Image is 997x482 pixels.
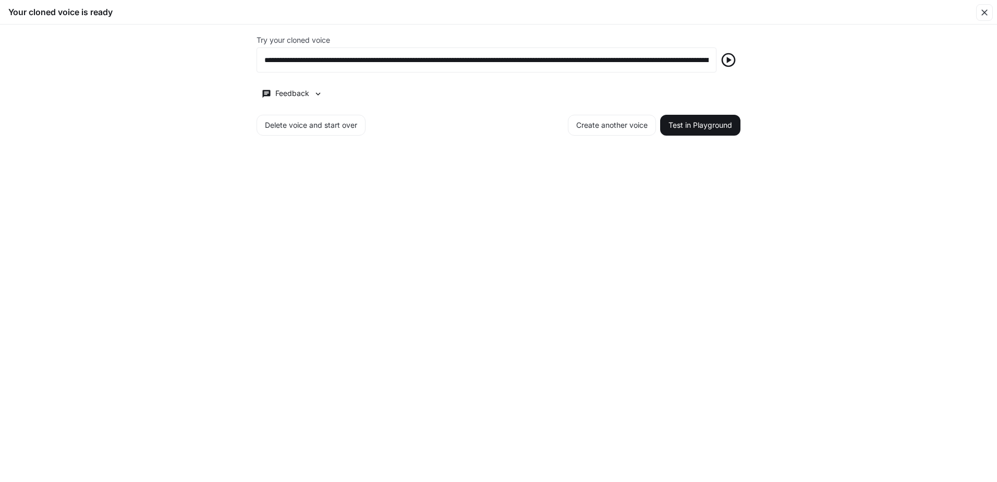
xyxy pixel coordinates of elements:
[257,37,330,44] p: Try your cloned voice
[660,115,740,136] button: Test in Playground
[568,115,656,136] button: Create another voice
[257,85,327,102] button: Feedback
[8,6,113,18] h5: Your cloned voice is ready
[257,115,366,136] button: Delete voice and start over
